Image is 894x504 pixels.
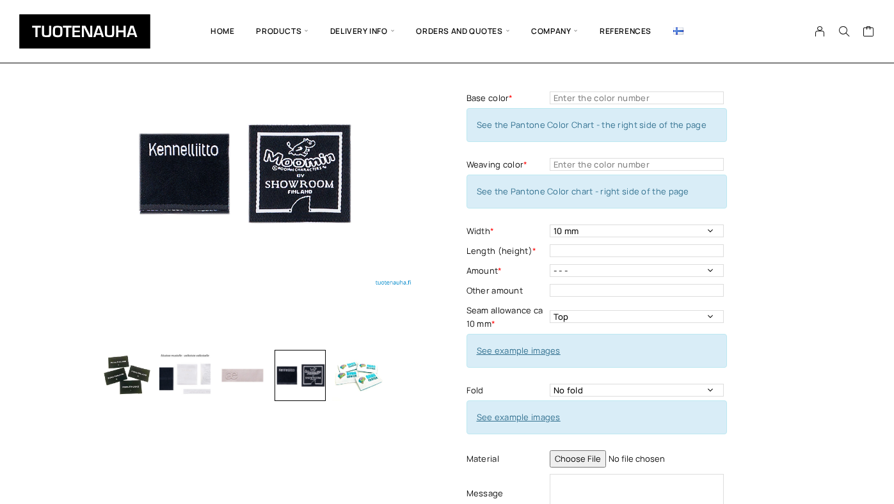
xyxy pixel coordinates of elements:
input: Enter the color number [550,158,724,171]
img: Tuotenauha Oy [19,14,150,49]
label: Length (height) [467,244,547,258]
label: Width [467,224,547,238]
a: My Account [808,26,833,37]
label: Other amount [467,284,547,297]
a: References [589,10,662,53]
span: Delivery info [319,10,405,53]
span: Company [520,10,589,53]
label: Fold [467,384,547,397]
span: Orders and quotes [405,10,520,53]
span: See the Pantone Color chart - right side of the page [477,185,689,197]
label: Base color [467,91,547,105]
input: Enter the color number [550,91,724,104]
a: See example images [477,411,561,423]
img: DSC00104-kollaasi-7 [73,4,412,343]
label: Material [467,452,547,466]
img: Woven labels, Damask 2 [159,350,211,401]
label: Weaving color [467,158,547,171]
span: Products [245,10,319,53]
label: Amount [467,264,547,278]
a: Cart [863,25,875,40]
label: Seam allowance ca 10 mm [467,304,547,331]
img: Woven labels, Damask 1 [102,350,153,401]
a: See example images [477,345,561,356]
span: See the Pantone Color Chart - the right side of the page [477,119,706,130]
img: Suomi [673,28,683,35]
img: Woven labels, Damask 5 [332,350,383,401]
img: Woven labels, Damask 3 [217,350,268,401]
button: Search [832,26,856,37]
a: Home [200,10,245,53]
label: Message [467,487,547,500]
